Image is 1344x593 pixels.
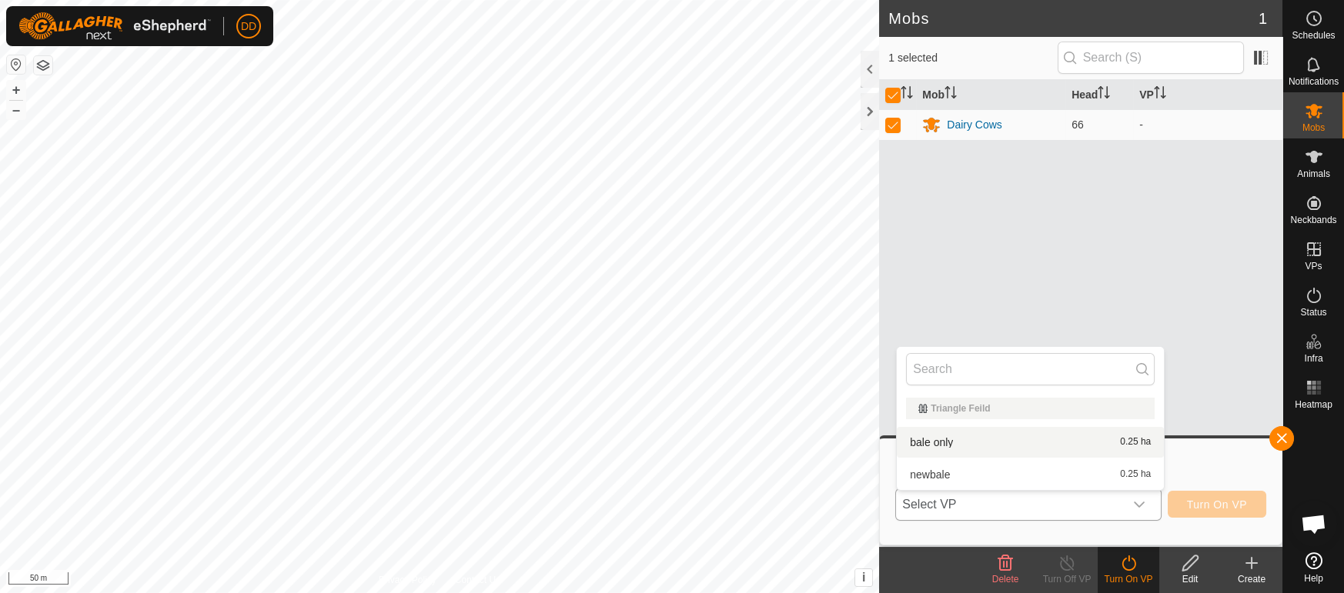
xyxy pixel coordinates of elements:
[947,117,1002,133] div: Dairy Cows
[1120,437,1151,448] span: 0.25 ha
[1295,400,1332,409] span: Heatmap
[896,489,1123,520] span: Select VP
[897,459,1164,490] li: newbale
[992,574,1019,585] span: Delete
[1159,572,1221,586] div: Edit
[1187,498,1247,511] span: Turn On VP
[1133,109,1282,140] td: -
[888,50,1057,66] span: 1 selected
[1098,572,1159,586] div: Turn On VP
[1291,501,1337,547] div: Open chat
[1036,572,1098,586] div: Turn Off VP
[901,88,913,101] p-sorticon: Activate to sort
[7,101,25,119] button: –
[18,12,211,40] img: Gallagher Logo
[1221,572,1282,586] div: Create
[897,427,1164,458] li: bale only
[1304,354,1322,363] span: Infra
[1300,308,1326,317] span: Status
[1058,42,1244,74] input: Search (S)
[1098,88,1110,101] p-sorticon: Activate to sort
[1168,491,1266,518] button: Turn On VP
[910,469,950,480] span: newbale
[906,353,1155,385] input: Search
[1065,80,1133,110] th: Head
[855,569,872,586] button: i
[34,56,52,75] button: Map Layers
[1305,262,1322,271] span: VPs
[1072,118,1084,131] span: 66
[1154,88,1166,101] p-sorticon: Activate to sort
[455,573,500,587] a: Contact Us
[1289,77,1339,86] span: Notifications
[910,437,953,448] span: bale only
[1290,215,1336,225] span: Neckbands
[241,18,256,35] span: DD
[1304,574,1323,583] span: Help
[1120,469,1151,480] span: 0.25 ha
[1259,7,1267,30] span: 1
[944,88,957,101] p-sorticon: Activate to sort
[916,80,1065,110] th: Mob
[1302,123,1325,132] span: Mobs
[888,9,1259,28] h2: Mobs
[1133,80,1282,110] th: VP
[862,571,865,584] span: i
[918,404,1142,413] div: Triangle Feild
[7,55,25,74] button: Reset Map
[897,391,1164,490] ul: Option List
[7,81,25,99] button: +
[379,573,436,587] a: Privacy Policy
[1292,31,1335,40] span: Schedules
[1283,546,1344,589] a: Help
[1297,169,1330,178] span: Animals
[1124,489,1155,520] div: dropdown trigger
